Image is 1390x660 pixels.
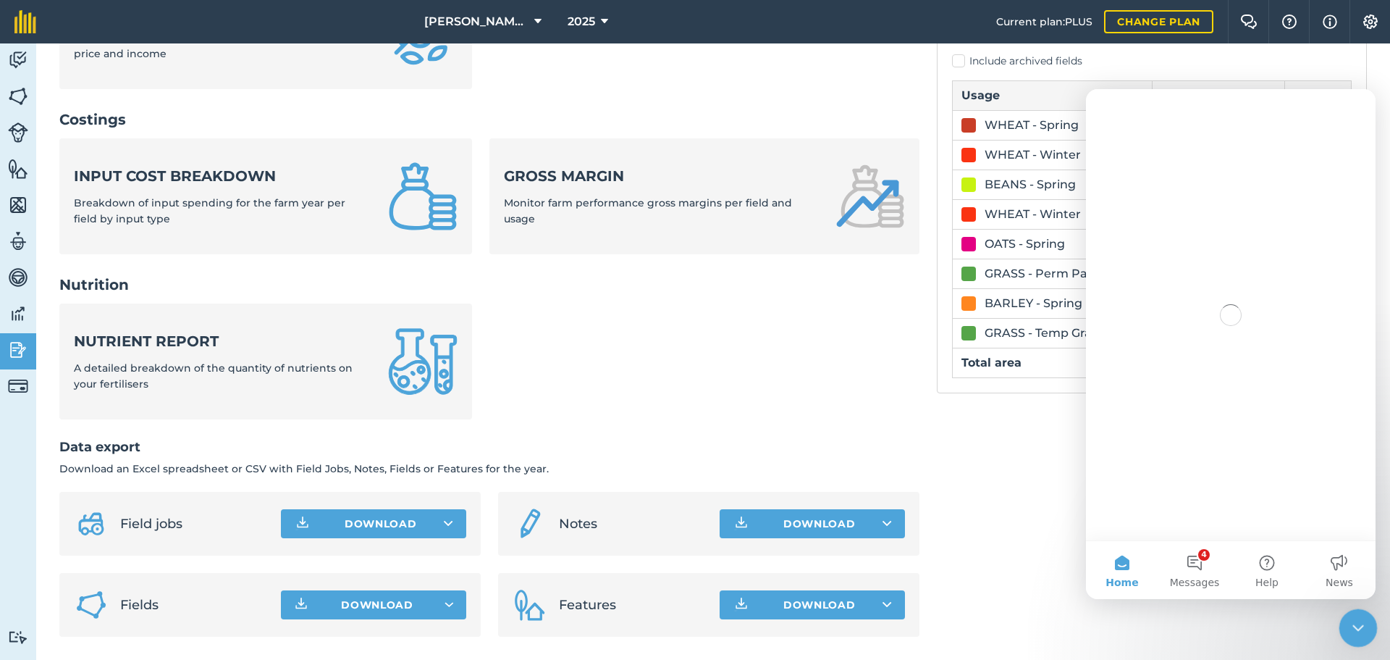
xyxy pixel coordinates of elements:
[388,162,458,231] img: Input cost breakdown
[59,109,919,130] h2: Costings
[8,303,28,325] img: svg+xml;base64,PD94bWwgdmVyc2lvbj0iMS4wIiBlbmNvZGluZz0idXRmLTgiPz4KPCEtLSBHZW5lcmF0b3I6IEFkb2JlIE...
[985,325,1103,342] div: GRASS - Temp Grass
[1086,89,1376,599] iframe: Intercom live chat
[74,331,371,351] strong: Nutrient report
[59,138,472,254] a: Input cost breakdownBreakdown of input spending for the farm year per field by input type
[1104,10,1213,33] a: Change plan
[996,14,1092,30] span: Current plan : PLUS
[961,356,1022,369] strong: Total area
[568,13,595,30] span: 2025
[281,590,466,619] button: Download
[59,304,472,419] a: Nutrient reportA detailed breakdown of the quantity of nutrients on your fertilisers
[8,267,28,288] img: svg+xml;base64,PD94bWwgdmVyc2lvbj0iMS4wIiBlbmNvZGluZz0idXRmLTgiPz4KPCEtLSBHZW5lcmF0b3I6IEFkb2JlIE...
[14,10,36,33] img: fieldmargin Logo
[985,117,1079,134] div: WHEAT - Spring
[8,194,28,216] img: svg+xml;base64,PHN2ZyB4bWxucz0iaHR0cDovL3d3dy53My5vcmcvMjAwMC9zdmciIHdpZHRoPSI1NiIgaGVpZ2h0PSI2MC...
[985,265,1119,283] div: GRASS - Perm Pasture
[59,461,919,477] p: Download an Excel spreadsheet or CSV with Field Jobs, Notes, Fields or Features for the year.
[59,437,919,458] h2: Data export
[489,138,919,254] a: Gross marginMonitor farm performance gross margins per field and usage
[835,162,905,231] img: Gross margin
[1323,13,1337,30] img: svg+xml;base64,PHN2ZyB4bWxucz0iaHR0cDovL3d3dy53My5vcmcvMjAwMC9zdmciIHdpZHRoPSIxNyIgaGVpZ2h0PSIxNy...
[952,54,1352,69] label: Include archived fields
[341,598,413,612] span: Download
[388,327,458,396] img: Nutrient report
[8,376,28,396] img: svg+xml;base64,PD94bWwgdmVyc2lvbj0iMS4wIiBlbmNvZGluZz0idXRmLTgiPz4KPCEtLSBHZW5lcmF0b3I6IEFkb2JlIE...
[720,509,905,538] button: Download
[8,339,28,361] img: svg+xml;base64,PD94bWwgdmVyc2lvbj0iMS4wIiBlbmNvZGluZz0idXRmLTgiPz4KPCEtLSBHZW5lcmF0b3I6IEFkb2JlIE...
[953,80,1153,110] th: Usage
[504,166,818,186] strong: Gross margin
[8,158,28,180] img: svg+xml;base64,PHN2ZyB4bWxucz0iaHR0cDovL3d3dy53My5vcmcvMjAwMC9zdmciIHdpZHRoPSI1NiIgaGVpZ2h0PSI2MC...
[8,122,28,143] img: svg+xml;base64,PD94bWwgdmVyc2lvbj0iMS4wIiBlbmNvZGluZz0idXRmLTgiPz4KPCEtLSBHZW5lcmF0b3I6IEFkb2JlIE...
[120,514,269,534] span: Field jobs
[74,506,109,541] img: svg+xml;base64,PD94bWwgdmVyc2lvbj0iMS4wIiBlbmNvZGluZz0idXRmLTgiPz4KPCEtLSBHZW5lcmF0b3I6IEFkb2JlIE...
[733,596,750,614] img: Download icon
[504,196,792,225] span: Monitor farm performance gross margins per field and usage
[985,295,1123,312] div: BARLEY - Spring Barley
[8,49,28,71] img: svg+xml;base64,PD94bWwgdmVyc2lvbj0iMS4wIiBlbmNvZGluZz0idXRmLTgiPz4KPCEtLSBHZW5lcmF0b3I6IEFkb2JlIE...
[985,146,1081,164] div: WHEAT - Winter
[985,176,1076,193] div: BEANS - Spring
[559,595,708,615] span: Features
[8,85,28,107] img: svg+xml;base64,PHN2ZyB4bWxucz0iaHR0cDovL3d3dy53My5vcmcvMjAwMC9zdmciIHdpZHRoPSI1NiIgaGVpZ2h0PSI2MC...
[120,595,269,615] span: Fields
[1152,80,1285,110] th: Area ( Ha )
[8,230,28,252] img: svg+xml;base64,PD94bWwgdmVyc2lvbj0iMS4wIiBlbmNvZGluZz0idXRmLTgiPz4KPCEtLSBHZW5lcmF0b3I6IEFkb2JlIE...
[513,588,547,622] img: Features icon
[720,590,905,619] button: Download
[559,514,708,534] span: Notes
[74,588,109,622] img: Fields icon
[985,235,1065,253] div: OATS - Spring
[294,515,311,532] img: Download icon
[513,506,547,541] img: svg+xml;base64,PD94bWwgdmVyc2lvbj0iMS4wIiBlbmNvZGluZz0idXRmLTgiPz4KPCEtLSBHZW5lcmF0b3I6IEFkb2JlIE...
[1281,14,1298,29] img: A question mark icon
[59,275,919,295] h2: Nutrition
[424,13,528,30] span: [PERSON_NAME][GEOGRAPHIC_DATA]
[8,630,28,644] img: svg+xml;base64,PD94bWwgdmVyc2lvbj0iMS4wIiBlbmNvZGluZz0idXRmLTgiPz4KPCEtLSBHZW5lcmF0b3I6IEFkb2JlIE...
[1240,14,1258,29] img: Two speech bubbles overlapping with the left bubble in the forefront
[281,509,466,538] button: Download
[733,515,750,532] img: Download icon
[985,206,1081,223] div: WHEAT - Winter
[1339,609,1378,648] iframe: Intercom live chat
[1362,14,1379,29] img: A cog icon
[74,166,371,186] strong: Input cost breakdown
[74,362,353,390] span: A detailed breakdown of the quantity of nutrients on your fertilisers
[1285,80,1352,110] th: %
[74,196,345,225] span: Breakdown of input spending for the farm year per field by input type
